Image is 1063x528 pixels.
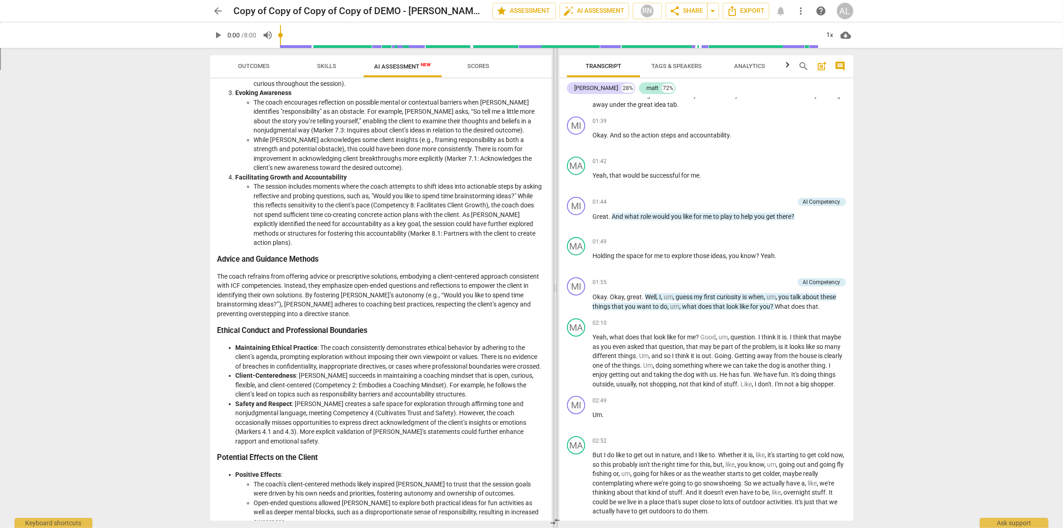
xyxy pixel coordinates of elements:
[776,293,778,301] span: ,
[236,372,296,379] strong: Client-Centeredness
[646,84,658,93] div: matt
[815,59,830,74] button: Add summary
[640,4,654,18] div: RN
[627,293,642,301] span: great
[641,172,650,179] span: be
[254,182,545,248] li: The session includes moments where the coach attempts to shift ideas into actionable steps by ask...
[729,252,740,259] span: you
[664,252,672,259] span: to
[711,252,726,259] span: ideas
[636,380,639,388] span: ,
[624,213,640,220] span: what
[622,362,640,369] span: things
[727,5,765,16] span: Export
[609,101,627,108] span: under
[766,213,777,220] span: get
[699,172,701,179] span: .
[802,293,820,301] span: about
[630,371,641,378] span: out
[671,213,683,220] span: you
[15,518,92,528] div: Keyboard shortcuts
[691,352,696,359] span: it
[799,352,818,359] span: house
[787,333,790,341] span: .
[833,59,848,74] button: Show/Hide comments
[696,352,702,359] span: is
[592,252,616,259] span: Holding
[613,343,627,350] span: even
[775,252,777,259] span: .
[649,352,651,359] span: ,
[260,27,276,43] button: Volume
[721,343,735,350] span: part
[716,371,719,378] span: .
[641,371,654,378] span: and
[717,293,742,301] span: curiosity
[670,303,679,310] span: Filler word
[645,293,656,301] span: Well
[816,343,825,350] span: so
[254,135,545,173] li: While [PERSON_NAME] acknowledges some client insights (e.g., framing responsibility as both a str...
[740,303,750,310] span: like
[567,116,585,135] div: Change speaker
[753,371,763,378] span: We
[592,172,607,179] span: Yeah
[567,157,585,175] div: Change speaker
[497,5,552,16] span: Assessment
[625,303,637,310] span: you
[767,293,776,301] span: Filler word
[564,5,575,16] span: auto_fix_high
[761,252,775,259] span: Yeah
[653,303,660,310] span: to
[704,362,723,369] span: where
[654,101,667,108] span: idea
[719,333,728,341] span: Filler word
[698,303,713,310] span: does
[677,132,690,139] span: and
[624,293,627,301] span: ,
[592,198,607,206] span: 01:44
[567,277,585,296] div: Change speaker
[699,343,713,350] span: may
[607,172,609,179] span: ,
[670,5,703,16] span: Share
[742,293,748,301] span: is
[667,303,670,310] span: ,
[778,371,788,378] span: fun
[694,293,704,301] span: my
[690,132,730,139] span: accountability
[817,61,828,72] span: post_add
[673,371,683,378] span: the
[592,213,608,220] span: Great
[650,172,681,179] span: successful
[592,158,607,165] span: 01:42
[607,132,610,139] span: .
[236,343,545,371] li: : The coach consistently demonstrates ethical behavior by adhering to the client’s agenda, prompt...
[841,30,851,41] span: cloud_download
[716,333,719,341] span: ,
[813,3,830,19] a: Help
[592,303,612,310] span: things
[631,132,641,139] span: the
[764,293,767,301] span: ,
[781,362,787,369] span: is
[626,252,645,259] span: space
[731,352,735,359] span: .
[687,333,696,341] span: me
[700,333,716,341] span: Filler word
[811,362,825,369] span: thing
[735,352,757,359] span: Getting
[707,3,719,19] button: Sharing summary
[702,352,711,359] span: out
[637,303,653,310] span: want
[625,333,640,341] span: does
[609,371,630,378] span: getting
[661,132,677,139] span: steps
[375,63,431,70] span: AI Assessment
[750,303,760,310] span: for
[651,63,702,69] span: Tags & Speakers
[616,252,626,259] span: the
[818,371,836,378] span: things
[789,352,799,359] span: the
[623,132,631,139] span: so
